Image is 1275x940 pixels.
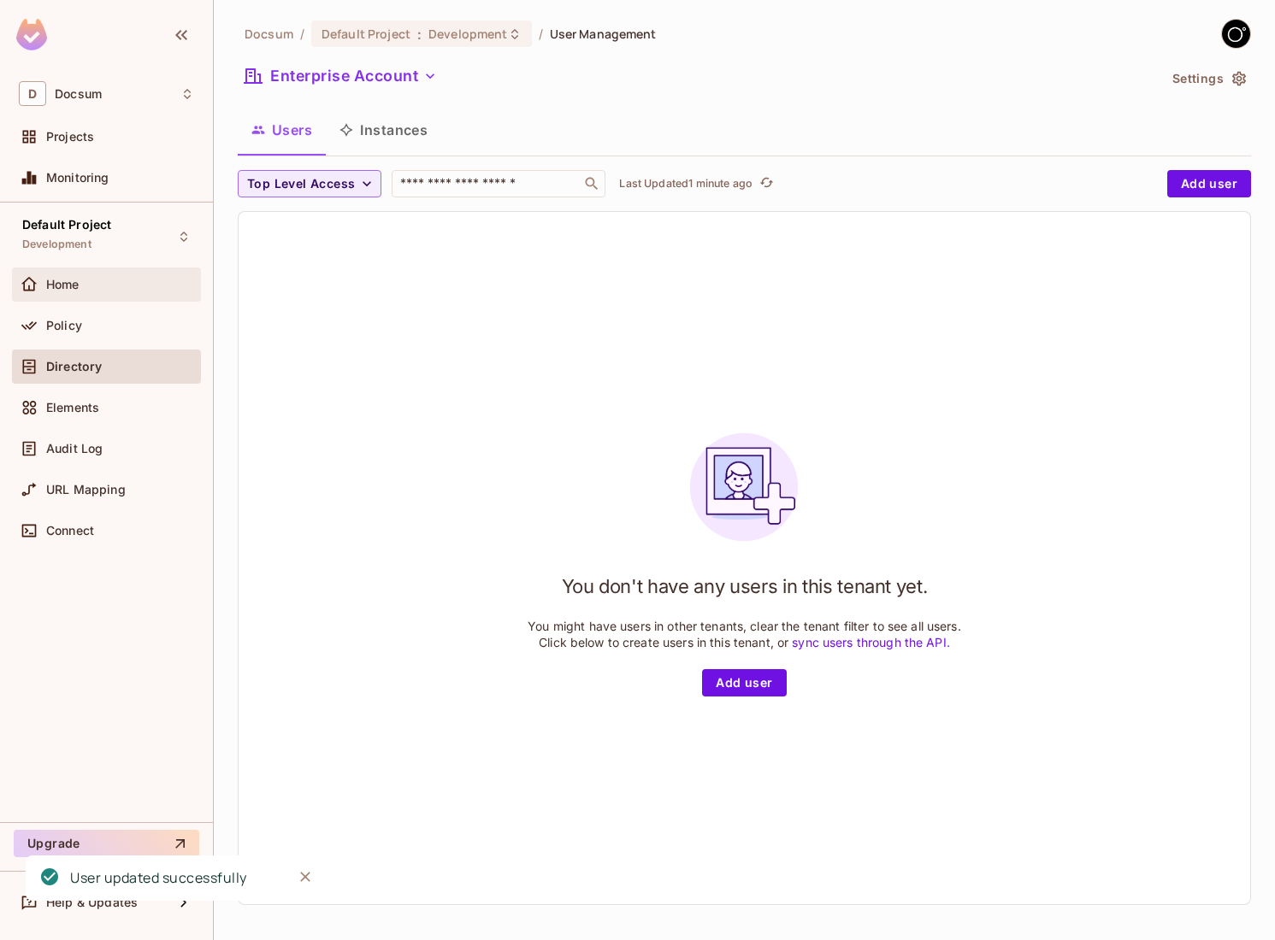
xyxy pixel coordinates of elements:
li: / [300,26,304,42]
span: Policy [46,319,82,332]
span: Workspace: Docsum [55,87,102,101]
div: User updated successfully [70,867,247,889]
span: : [416,27,422,41]
button: Enterprise Account [238,62,444,90]
span: refresh [759,175,774,192]
span: Default Project [22,218,111,232]
button: Users [238,109,326,151]
span: URL Mapping [46,483,126,496]
h1: You don't have any users in this tenant yet. [562,573,928,599]
span: Directory [46,360,102,373]
img: SReyMgAAAABJRU5ErkJggg== [16,19,47,50]
span: Projects [46,130,94,144]
p: You might have users in other tenants, clear the tenant filter to see all users. Click below to c... [528,618,961,650]
button: Add user [1167,170,1251,197]
button: Close [292,864,318,890]
button: Instances [326,109,441,151]
span: Monitoring [46,171,109,185]
span: Home [46,278,80,291]
span: D [19,81,46,106]
button: Top Level Access [238,170,381,197]
span: Default Project [322,26,410,42]
span: User Management [550,26,657,42]
span: the active workspace [245,26,293,42]
button: Settings [1166,65,1251,92]
li: / [539,26,543,42]
p: Last Updated 1 minute ago [619,177,753,191]
span: Development [22,238,91,251]
span: Connect [46,524,94,538]
button: Add user [702,669,786,696]
span: Development [428,26,507,42]
span: Elements [46,401,99,414]
button: refresh [756,173,776,194]
span: Click to refresh data [753,173,776,194]
span: Audit Log [46,442,103,455]
a: sync users through the API. [792,635,950,649]
img: GitStart-Docsum [1222,20,1250,48]
button: Upgrade [14,830,199,857]
span: Top Level Access [247,173,355,195]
